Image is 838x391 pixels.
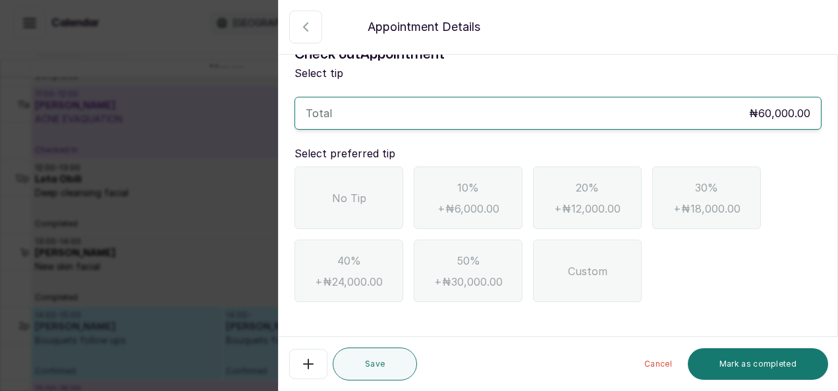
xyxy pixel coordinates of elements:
span: + ₦18,000.00 [673,201,740,217]
span: + ₦6,000.00 [437,201,499,217]
p: Appointment Details [368,18,480,36]
p: Select preferred tip [294,145,822,161]
h1: Check out Appointment [294,44,822,65]
button: Save [333,348,417,380]
span: + ₦24,000.00 [315,274,383,290]
span: 10% [457,180,479,195]
button: Cancel [634,348,683,380]
p: Total [306,105,332,121]
span: + ₦30,000.00 [434,274,503,290]
span: 20% [576,180,599,195]
span: + ₦12,000.00 [554,201,621,217]
span: 30% [695,180,718,195]
p: Select tip [294,65,822,81]
span: 50% [457,253,480,269]
p: ₦60,000.00 [749,105,810,121]
span: 40% [337,253,361,269]
button: Mark as completed [688,348,828,380]
span: No Tip [332,190,366,206]
span: Custom [568,263,607,279]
